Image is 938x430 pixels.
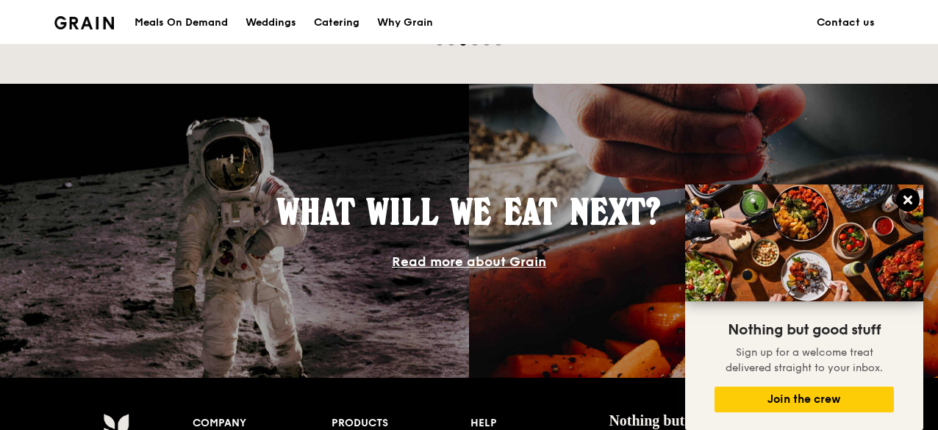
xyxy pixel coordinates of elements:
[305,1,368,45] a: Catering
[715,387,894,412] button: Join the crew
[135,1,228,45] div: Meals On Demand
[808,1,884,45] a: Contact us
[728,321,881,339] span: Nothing but good stuff
[368,1,442,45] a: Why Grain
[685,184,923,301] img: DSC07876-Edit02-Large.jpeg
[237,1,305,45] a: Weddings
[392,254,546,270] a: Read more about Grain
[54,16,114,29] img: Grain
[277,190,661,233] span: What will we eat next?
[726,346,883,374] span: Sign up for a welcome treat delivered straight to your inbox.
[377,1,433,45] div: Why Grain
[314,1,359,45] div: Catering
[609,412,751,429] span: Nothing but good stuff
[246,1,296,45] div: Weddings
[896,188,920,212] button: Close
